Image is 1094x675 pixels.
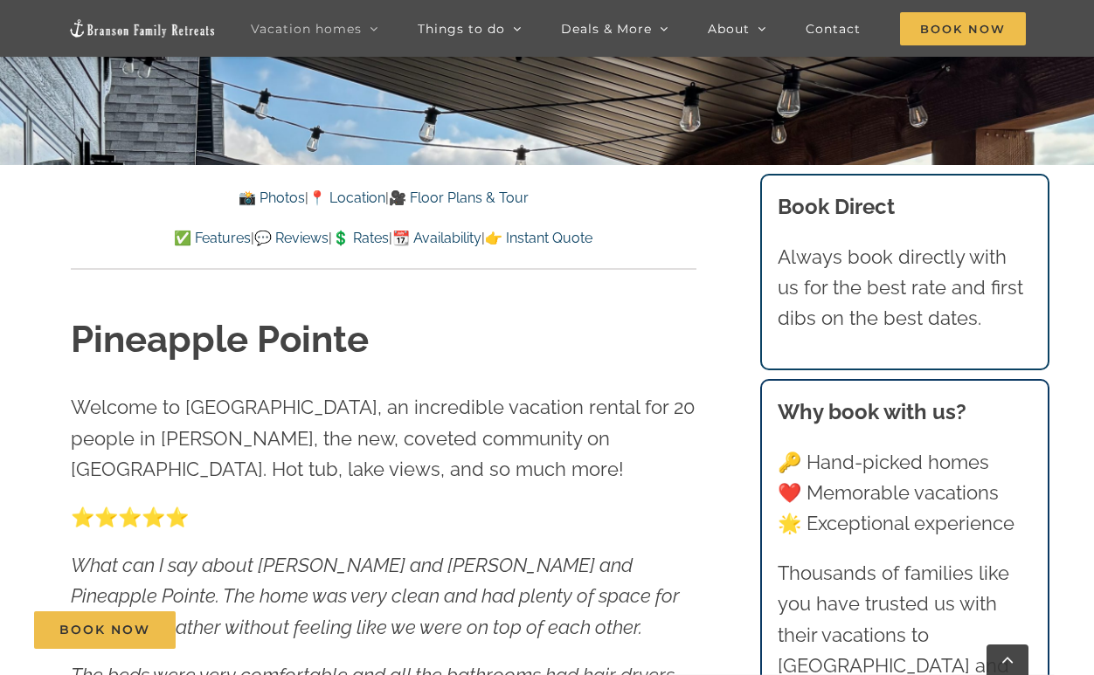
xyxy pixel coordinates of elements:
span: Contact [806,23,861,35]
span: Vacation homes [251,23,362,35]
a: 💬 Reviews [254,230,329,246]
p: | | | | [71,227,696,250]
a: 📆 Availability [392,230,481,246]
p: 🔑 Hand-picked homes ❤️ Memorable vacations 🌟 Exceptional experience [778,447,1033,540]
span: Things to do [418,23,505,35]
em: What can I say about [PERSON_NAME] and [PERSON_NAME] and Pineapple Pointe. The home was very clea... [71,554,680,637]
p: ⭐️⭐️⭐️⭐️⭐️ [71,502,696,533]
h1: Pineapple Pointe [71,314,696,366]
img: Branson Family Retreats Logo [68,18,217,38]
a: 📍 Location [308,189,385,206]
span: About [708,23,750,35]
h3: Why book with us? [778,396,1033,428]
span: Deals & More [561,23,652,35]
a: 🎥 Floor Plans & Tour [389,189,529,206]
span: Book Now [59,623,150,637]
p: Always book directly with us for the best rate and first dibs on the best dates. [778,242,1033,334]
span: Welcome to [GEOGRAPHIC_DATA], an incredible vacation rental for 20 people in [PERSON_NAME], the n... [71,396,695,479]
a: 👉 Instant Quote [485,230,592,246]
a: 📸 Photos [239,189,305,206]
b: Book Direct [778,194,895,219]
a: 💲 Rates [332,230,389,246]
a: Book Now [34,611,176,649]
p: | | [71,187,696,210]
span: Book Now [900,12,1026,45]
a: ✅ Features [174,230,251,246]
